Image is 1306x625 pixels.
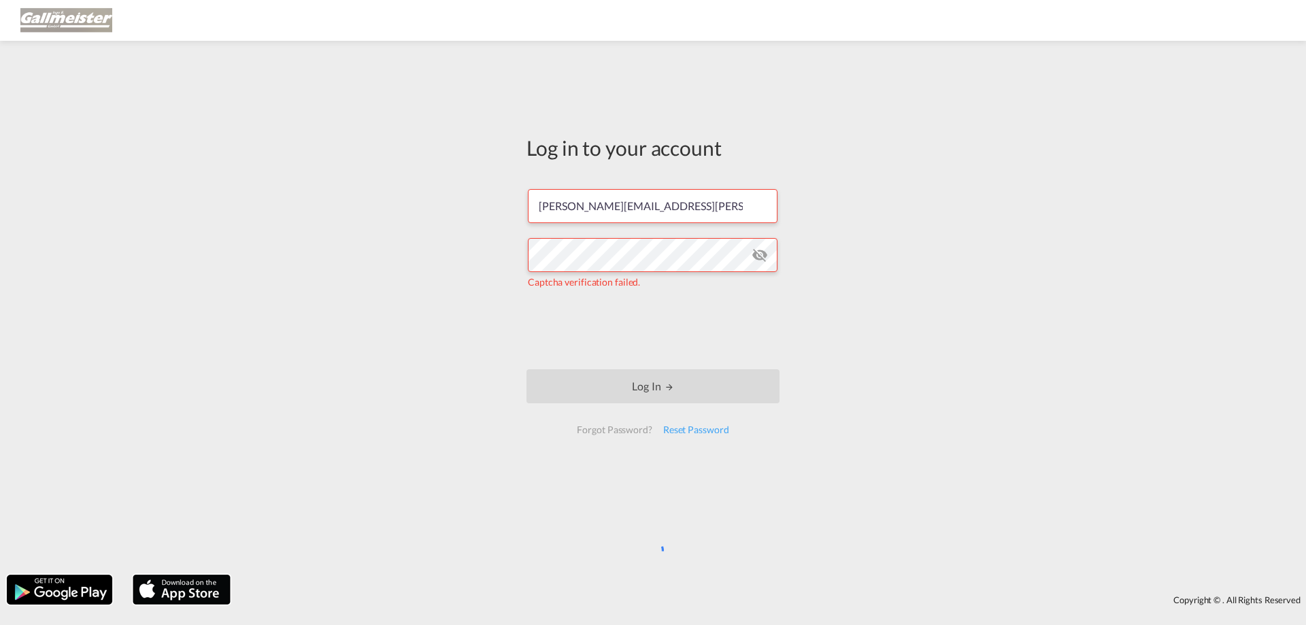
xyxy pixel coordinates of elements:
div: Log in to your account [526,133,780,162]
iframe: reCAPTCHA [550,303,756,356]
img: google.png [5,573,114,606]
div: Reset Password [658,418,735,442]
span: Captcha verification failed. [528,276,640,288]
div: Copyright © . All Rights Reserved [237,588,1306,611]
button: LOGIN [526,369,780,403]
img: 03265390ea0211efb7c18701be6bbe5d.png [20,5,112,36]
input: Enter email/phone number [528,189,777,223]
img: apple.png [131,573,232,606]
div: Forgot Password? [571,418,657,442]
md-icon: icon-eye-off [752,247,768,263]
